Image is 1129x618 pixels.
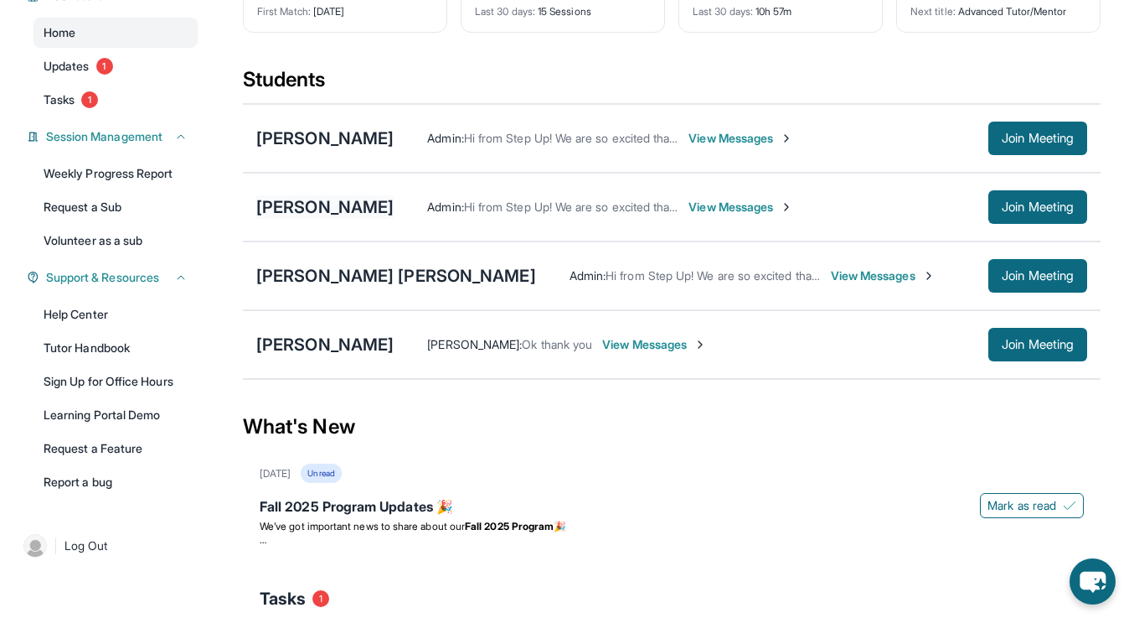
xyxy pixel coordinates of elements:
a: Weekly Progress Report [34,158,198,189]
span: Session Management [46,128,162,145]
span: Support & Resources [46,269,159,286]
span: First Match : [257,5,311,18]
div: [PERSON_NAME] [256,127,394,150]
a: Tasks1 [34,85,198,115]
span: Mark as read [987,497,1056,514]
span: Tasks [44,91,75,108]
span: Admin : [427,131,463,145]
span: View Messages [688,199,793,216]
div: Unread [301,464,341,483]
img: Chevron-Right [693,338,707,351]
span: Tasks [260,587,306,610]
a: Report a bug [34,467,198,497]
button: Join Meeting [988,190,1087,224]
span: Join Meeting [1002,133,1074,143]
strong: Fall 2025 Program [465,520,554,532]
span: 1 [96,58,113,75]
span: View Messages [688,130,793,147]
div: [DATE] [260,467,291,480]
span: Home [44,24,75,41]
a: Volunteer as a sub [34,226,198,256]
span: 1 [312,590,329,607]
a: Learning Portal Demo [34,400,198,430]
img: Mark as read [1063,499,1076,512]
img: Chevron-Right [780,132,793,145]
a: Updates1 [34,51,198,81]
div: Fall 2025 Program Updates 🎉 [260,496,1084,520]
span: View Messages [831,267,936,284]
span: Admin : [570,268,606,283]
span: We’ve got important news to share about our [260,520,465,532]
a: Home [34,18,198,48]
img: user-img [23,534,47,558]
a: Request a Sub [34,192,198,222]
span: 1 [81,91,98,108]
button: Mark as read [980,493,1084,518]
button: Join Meeting [988,259,1087,293]
span: Last 30 days : [475,5,535,18]
span: Last 30 days : [693,5,753,18]
button: Support & Resources [39,269,188,286]
span: Join Meeting [1002,271,1074,281]
span: Ok thank you [522,337,592,351]
img: Chevron-Right [780,200,793,214]
button: Join Meeting [988,328,1087,361]
div: [PERSON_NAME] [256,195,394,219]
button: chat-button [1070,558,1116,605]
img: Chevron-Right [922,269,936,283]
a: |Log Out [17,527,198,564]
a: Request a Feature [34,434,198,464]
div: Students [243,66,1101,103]
span: Log Out [64,538,108,554]
a: Sign Up for Office Hours [34,366,198,397]
span: Next title : [910,5,956,18]
span: View Messages [602,336,707,353]
a: Help Center [34,299,198,330]
span: 🎉 [554,520,566,532]
span: Admin : [427,200,463,214]
span: | [54,536,58,556]
div: What's New [243,390,1101,464]
div: [PERSON_NAME] [256,333,394,356]
a: Tutor Handbook [34,333,198,363]
span: Updates [44,58,90,75]
span: Join Meeting [1002,202,1074,212]
button: Join Meeting [988,122,1087,155]
div: [PERSON_NAME] [PERSON_NAME] [256,264,536,288]
span: [PERSON_NAME] : [427,337,522,351]
button: Session Management [39,128,188,145]
span: Join Meeting [1002,340,1074,350]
